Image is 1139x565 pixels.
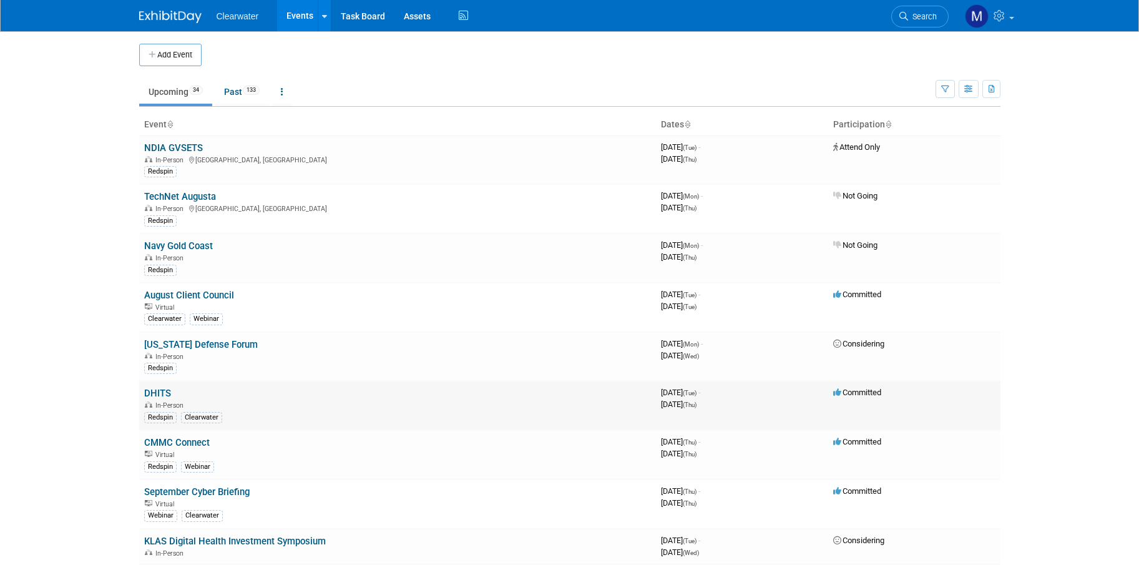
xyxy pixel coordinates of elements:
span: (Thu) [683,451,697,458]
span: Virtual [155,451,178,459]
span: - [698,486,700,496]
span: (Thu) [683,254,697,261]
span: (Tue) [683,292,697,298]
span: Committed [833,437,881,446]
span: - [698,142,700,152]
span: (Wed) [683,549,699,556]
img: Virtual Event [145,451,152,457]
a: Sort by Event Name [167,119,173,129]
div: Clearwater [181,412,222,423]
span: (Tue) [683,303,697,310]
th: Participation [828,114,1000,135]
img: Monica Pastor [965,4,989,28]
span: [DATE] [661,400,697,409]
th: Event [139,114,656,135]
img: In-Person Event [145,156,152,162]
span: [DATE] [661,351,699,360]
a: Upcoming34 [139,80,212,104]
img: In-Person Event [145,549,152,556]
img: Virtual Event [145,500,152,506]
span: 34 [189,86,203,95]
span: (Mon) [683,341,699,348]
a: NDIA GVSETS [144,142,203,154]
img: Virtual Event [145,303,152,310]
span: [DATE] [661,548,699,557]
span: [DATE] [661,240,703,250]
span: [DATE] [661,191,703,200]
span: 133 [243,86,260,95]
span: Considering [833,339,884,348]
span: In-Person [155,401,187,410]
span: Search [908,12,937,21]
span: (Thu) [683,205,697,212]
img: In-Person Event [145,401,152,408]
span: Not Going [833,191,877,200]
div: Webinar [144,510,177,521]
div: Redspin [144,166,177,177]
img: In-Person Event [145,254,152,260]
span: - [698,388,700,397]
span: In-Person [155,156,187,164]
span: - [701,191,703,200]
a: [US_STATE] Defense Forum [144,339,258,350]
div: [GEOGRAPHIC_DATA], [GEOGRAPHIC_DATA] [144,203,651,213]
a: Past133 [215,80,269,104]
span: (Thu) [683,500,697,507]
a: August Client Council [144,290,234,301]
div: Clearwater [182,510,223,521]
div: Clearwater [144,313,185,325]
span: [DATE] [661,449,697,458]
a: TechNet Augusta [144,191,216,202]
span: [DATE] [661,437,700,446]
span: (Thu) [683,401,697,408]
span: Not Going [833,240,877,250]
span: In-Person [155,205,187,213]
a: Sort by Participation Type [885,119,891,129]
span: [DATE] [661,339,703,348]
div: Webinar [190,313,223,325]
a: DHITS [144,388,171,399]
img: ExhibitDay [139,11,202,23]
a: KLAS Digital Health Investment Symposium [144,536,326,547]
span: Committed [833,290,881,299]
div: Webinar [181,461,214,473]
a: September Cyber Briefing [144,486,250,498]
img: In-Person Event [145,205,152,211]
div: Redspin [144,461,177,473]
span: [DATE] [661,302,697,311]
span: (Tue) [683,538,697,544]
div: Redspin [144,412,177,423]
div: Redspin [144,363,177,374]
span: - [698,290,700,299]
span: In-Person [155,254,187,262]
span: [DATE] [661,142,700,152]
button: Add Event [139,44,202,66]
span: - [701,339,703,348]
div: Redspin [144,215,177,227]
span: (Mon) [683,242,699,249]
span: - [698,536,700,545]
a: Search [891,6,949,27]
span: (Thu) [683,156,697,163]
span: Attend Only [833,142,880,152]
span: [DATE] [661,290,700,299]
span: Virtual [155,303,178,312]
span: Clearwater [217,11,259,21]
a: Navy Gold Coast [144,240,213,252]
span: (Thu) [683,439,697,446]
span: [DATE] [661,154,697,164]
span: Virtual [155,500,178,508]
span: - [701,240,703,250]
span: [DATE] [661,486,700,496]
span: [DATE] [661,203,697,212]
a: CMMC Connect [144,437,210,448]
th: Dates [656,114,828,135]
div: [GEOGRAPHIC_DATA], [GEOGRAPHIC_DATA] [144,154,651,164]
span: Considering [833,536,884,545]
span: - [698,437,700,446]
span: [DATE] [661,388,700,397]
span: (Thu) [683,488,697,495]
div: Redspin [144,265,177,276]
span: (Tue) [683,390,697,396]
span: [DATE] [661,536,700,545]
